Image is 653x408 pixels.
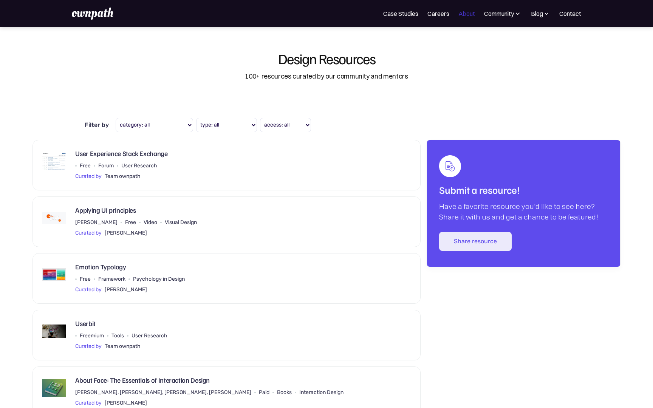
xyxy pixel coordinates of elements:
div: Community [484,9,521,18]
a: Applying UI principles[PERSON_NAME]FreeVideoVisual DesignCurated by[PERSON_NAME] [32,196,420,247]
div: [PERSON_NAME] [105,399,147,408]
div: [PERSON_NAME] [105,229,147,238]
div: Free [80,161,91,170]
a: About [458,9,475,18]
div: Community [484,9,514,18]
a: User Experience Stack ExchangeFreeForumUser ResearchCurated byTeam ownpath [32,140,420,190]
div: Curated by [75,172,102,181]
div: Curated by [75,399,102,408]
form: type filter [85,118,568,132]
div: Forum [98,161,114,170]
div: Visual Design [165,218,197,227]
div: Applying UI principles [75,206,136,218]
div: Userbit [75,319,95,331]
div: Team ownpath [105,342,141,351]
div: User Research [132,331,167,340]
a: Share resource [439,232,512,251]
div: Freemium [80,331,104,340]
div: Curated by [75,342,102,351]
a: Contact [559,9,581,18]
div: [PERSON_NAME] [75,218,118,227]
div: Tools [111,331,124,340]
div: About Face: The Essentials of Interaction Design [75,376,210,388]
div: 100+ resources curated by our community and mentors [245,71,408,81]
div: User Research [121,161,157,170]
div: [PERSON_NAME] [105,285,147,294]
div: [PERSON_NAME], [PERSON_NAME], [PERSON_NAME], [PERSON_NAME] [75,388,251,397]
div: Video [144,218,157,227]
a: Careers [427,9,449,18]
div: Free [80,275,91,284]
div: Books [277,388,292,397]
div: Design Resources [278,51,375,66]
div: Free [125,218,136,227]
div: Blog [531,9,543,18]
div: Emotion Typology [75,263,126,275]
p: Have a favorite resource you'd like to see here? Share it with us and get a chance to be featured! [439,201,608,222]
strong: Submit a resource! [439,184,520,196]
div: Curated by [75,285,102,294]
a: Case Studies [383,9,418,18]
div: Filter by [85,118,113,132]
a: UserbitFreemiumToolsUser ResearchCurated byTeam ownpath [32,310,420,360]
div: Paid [259,388,269,397]
div: Blog [531,9,550,18]
a: Emotion TypologyFreeFrameworkPsychology in DesignCurated by[PERSON_NAME] [32,253,420,304]
div: Framework [98,275,125,284]
div: Curated by [75,229,102,238]
div: Interaction Design [299,388,344,397]
div: User Experience Stack Exchange [75,149,167,161]
div: Psychology in Design [133,275,185,284]
div: Team ownpath [105,172,141,181]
